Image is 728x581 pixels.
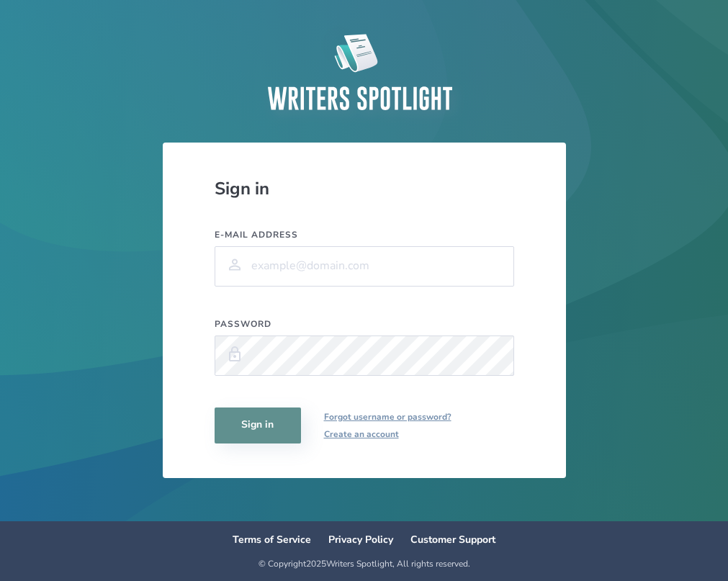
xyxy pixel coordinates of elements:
label: E-mail address [215,229,514,240]
a: Forgot username or password? [324,408,451,425]
a: Create an account [324,425,451,443]
a: Customer Support [410,533,495,546]
a: Privacy Policy [328,533,393,546]
input: example@domain.com [215,246,514,287]
div: Sign in [215,177,514,200]
button: Sign in [215,407,301,443]
label: Password [215,318,514,330]
a: Terms of Service [233,533,311,546]
div: © Copyright 2025 Writers Spotlight, All rights reserved. [259,558,470,569]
